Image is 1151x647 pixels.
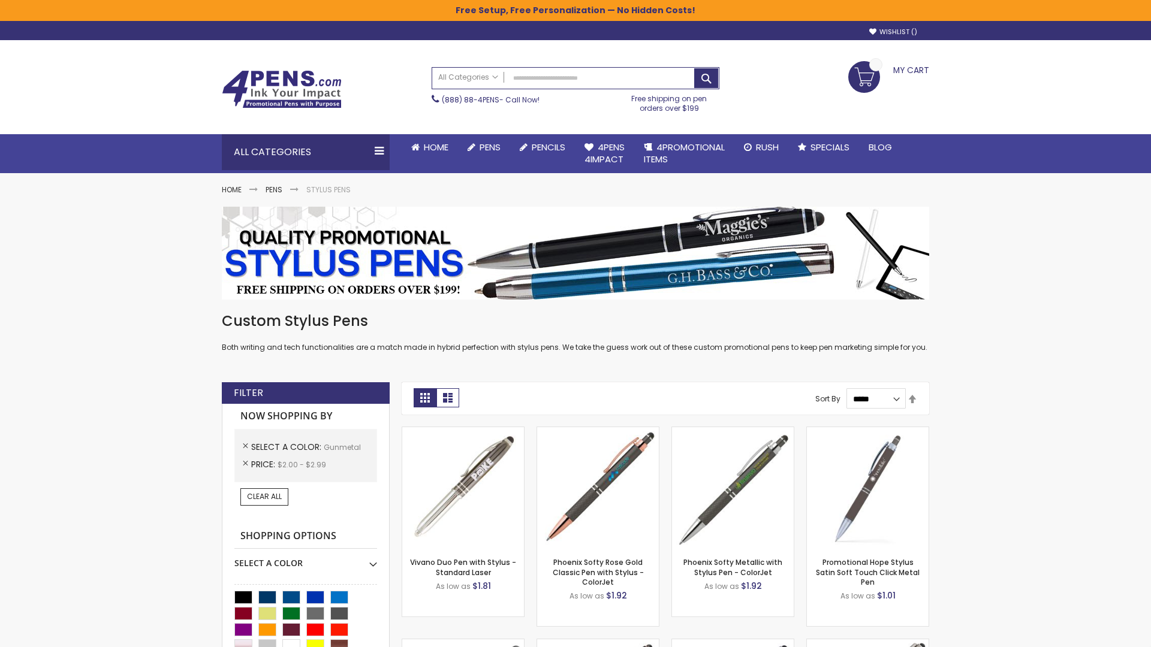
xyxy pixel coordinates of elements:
[816,557,920,586] a: Promotional Hope Stylus Satin Soft Touch Click Metal Pen
[424,141,448,153] span: Home
[234,404,377,429] strong: Now Shopping by
[222,185,242,195] a: Home
[414,388,436,407] strong: Grid
[634,134,734,173] a: 4PROMOTIONALITEMS
[442,95,540,105] span: - Call Now!
[402,427,524,549] img: Vivano Duo Pen with Stylus - Standard Laser-Gunmetal
[438,72,498,82] span: All Categories
[247,491,282,501] span: Clear All
[815,394,840,404] label: Sort By
[672,427,794,437] a: Phoenix Softy Metallic with Stylus Pen - ColorJet-Gunmetal
[644,141,725,165] span: 4PROMOTIONAL ITEMS
[683,557,782,577] a: Phoenix Softy Metallic with Stylus Pen - ColorJet
[222,207,929,300] img: Stylus Pens
[234,386,263,400] strong: Filter
[266,185,282,195] a: Pens
[877,589,896,601] span: $1.01
[234,524,377,549] strong: Shopping Options
[251,441,324,453] span: Select A Color
[840,591,875,601] span: As low as
[306,185,351,195] strong: Stylus Pens
[402,427,524,437] a: Vivano Duo Pen with Stylus - Standard Laser-Gunmetal
[240,488,288,505] a: Clear All
[575,134,634,173] a: 4Pens4impact
[222,312,929,331] h1: Custom Stylus Pens
[410,557,516,577] a: Vivano Duo Pen with Stylus - Standard Laser
[537,427,659,549] img: Phoenix Softy Rose Gold Classic Pen with Stylus - ColorJet-Gunmetal
[432,68,504,87] a: All Categories
[756,141,779,153] span: Rush
[222,70,342,108] img: 4Pens Custom Pens and Promotional Products
[472,580,491,592] span: $1.81
[741,580,762,592] span: $1.92
[619,89,720,113] div: Free shipping on pen orders over $199
[251,458,278,470] span: Price
[584,141,625,165] span: 4Pens 4impact
[510,134,575,161] a: Pencils
[807,427,929,437] a: Promotional Hope Stylus Satin Soft Touch Click Metal Pen-Gunmetal
[810,141,849,153] span: Specials
[869,28,917,37] a: Wishlist
[869,141,892,153] span: Blog
[222,134,390,170] div: All Categories
[234,549,377,569] div: Select A Color
[606,589,627,601] span: $1.92
[704,581,739,591] span: As low as
[859,134,902,161] a: Blog
[324,442,361,452] span: Gunmetal
[402,134,458,161] a: Home
[442,95,499,105] a: (888) 88-4PENS
[788,134,859,161] a: Specials
[222,312,929,353] div: Both writing and tech functionalities are a match made in hybrid perfection with stylus pens. We ...
[570,591,604,601] span: As low as
[672,427,794,549] img: Phoenix Softy Metallic with Stylus Pen - ColorJet-Gunmetal
[734,134,788,161] a: Rush
[436,581,471,591] span: As low as
[532,141,565,153] span: Pencils
[278,459,326,470] span: $2.00 - $2.99
[458,134,510,161] a: Pens
[480,141,501,153] span: Pens
[553,557,644,586] a: Phoenix Softy Rose Gold Classic Pen with Stylus - ColorJet
[807,427,929,549] img: Promotional Hope Stylus Satin Soft Touch Click Metal Pen-Gunmetal
[537,427,659,437] a: Phoenix Softy Rose Gold Classic Pen with Stylus - ColorJet-Gunmetal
